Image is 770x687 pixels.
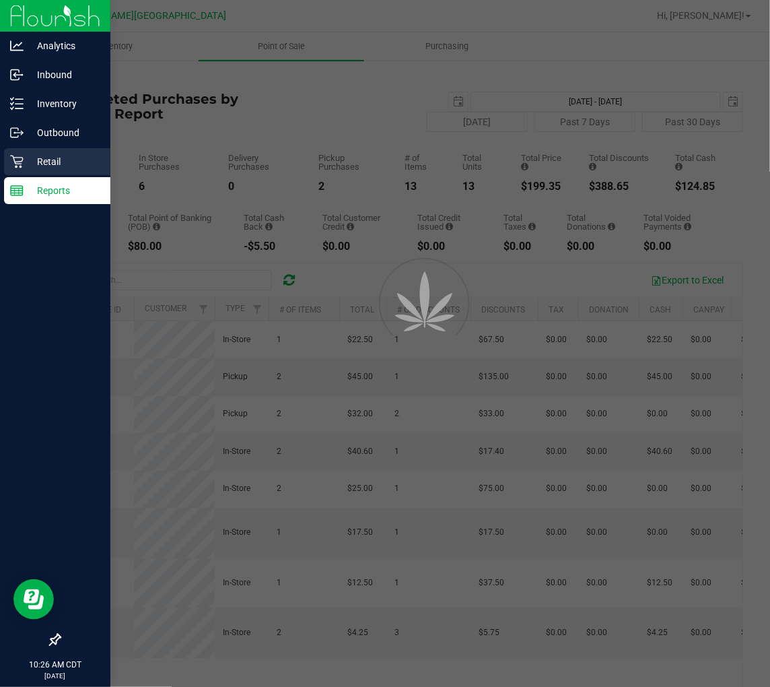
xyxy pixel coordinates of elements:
inline-svg: Inventory [10,97,24,110]
p: Inventory [24,96,104,112]
inline-svg: Inbound [10,68,24,81]
iframe: Resource center [13,579,54,620]
p: Analytics [24,38,104,54]
inline-svg: Reports [10,184,24,197]
p: Inbound [24,67,104,83]
inline-svg: Outbound [10,126,24,139]
p: [DATE] [6,671,104,681]
p: Outbound [24,125,104,141]
inline-svg: Analytics [10,39,24,53]
p: Retail [24,154,104,170]
p: Reports [24,183,104,199]
inline-svg: Retail [10,155,24,168]
p: 10:26 AM CDT [6,659,104,671]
